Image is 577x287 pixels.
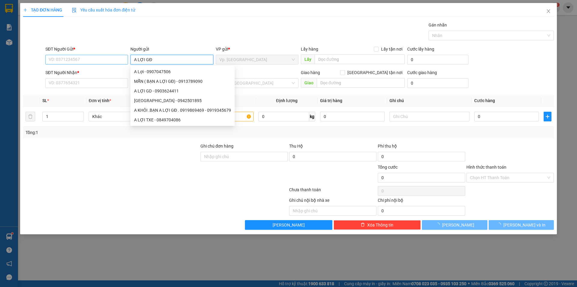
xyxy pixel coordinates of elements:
[200,144,234,148] label: Ghi chú đơn hàng
[26,112,35,121] button: delete
[301,78,317,88] span: Giao
[45,69,128,76] div: SĐT Người Nhận
[134,88,231,94] div: A LỢI GD - 0903624411
[540,3,557,20] button: Close
[276,98,298,103] span: Định lượng
[309,112,315,121] span: kg
[407,55,469,64] input: Cước lấy hàng
[301,55,315,64] span: Lấy
[497,223,503,227] span: loading
[378,197,465,206] div: Chi phí nội bộ
[23,8,27,12] span: plus
[378,143,465,152] div: Phí thu hộ
[435,223,442,227] span: loading
[489,220,554,230] button: [PERSON_NAME] và In
[289,206,377,216] input: Nhập ghi chú
[92,112,165,121] span: Khác
[503,222,545,228] span: [PERSON_NAME] và In
[320,98,342,103] span: Giá trị hàng
[289,144,303,148] span: Thu Hộ
[134,97,231,104] div: [GEOGRAPHIC_DATA] - 0942501895
[474,98,495,103] span: Cước hàng
[317,78,405,88] input: Dọc đường
[130,115,235,125] div: A LỢI TXE - 0849704086
[130,67,235,76] div: A Lợi - 0907047506
[387,95,472,107] th: Ghi chú
[130,96,235,105] div: TÂN HÒA LỢI - 0942501895
[407,47,434,51] label: Cước lấy hàng
[42,98,47,103] span: SL
[546,9,551,14] span: close
[361,223,365,227] span: delete
[23,8,62,12] span: TẠO ĐƠN HÀNG
[26,129,223,136] div: Tổng: 1
[301,47,318,51] span: Lấy hàng
[45,46,128,52] div: SĐT Người Gửi
[216,46,298,52] div: VP gửi
[134,117,231,123] div: A LỢI TXE - 0849704086
[422,220,487,230] button: [PERSON_NAME]
[466,165,506,170] label: Hình thức thanh toán
[245,220,332,230] button: [PERSON_NAME]
[367,222,393,228] span: Xóa Thông tin
[429,23,447,27] label: Gán nhãn
[379,46,405,52] span: Lấy tận nơi
[72,8,135,12] span: Yêu cầu xuất hóa đơn điện tử
[134,107,231,114] div: A KHÔI .BẠN A LỢI GĐ . 0919869469 - 0919345679
[130,105,235,115] div: A KHÔI .BẠN A LỢI GĐ . 0919869469 - 0919345679
[130,86,235,96] div: A LỢI GD - 0903624411
[200,152,288,161] input: Ghi chú đơn hàng
[320,112,385,121] input: 0
[407,78,469,88] input: Cước giao hàng
[407,70,437,75] label: Cước giao hàng
[130,46,213,52] div: Người gửi
[289,197,377,206] div: Ghi chú nội bộ nhà xe
[273,222,305,228] span: [PERSON_NAME]
[315,55,405,64] input: Dọc đường
[130,76,235,86] div: MẪN ( BẠN A LỢI GĐ) - 0913789090
[345,69,405,76] span: [GEOGRAPHIC_DATA] tận nơi
[89,98,111,103] span: Đơn vị tính
[72,8,77,13] img: icon
[334,220,421,230] button: deleteXóa Thông tin
[544,112,551,121] button: plus
[134,68,231,75] div: A Lợi - 0907047506
[134,78,231,85] div: MẪN ( BẠN A LỢI GĐ) - 0913789090
[389,112,469,121] input: Ghi Chú
[301,70,320,75] span: Giao hàng
[219,55,295,64] span: Vp. Phan Rang
[544,114,551,119] span: plus
[288,186,377,197] div: Chưa thanh toán
[378,165,398,170] span: Tổng cước
[442,222,474,228] span: [PERSON_NAME]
